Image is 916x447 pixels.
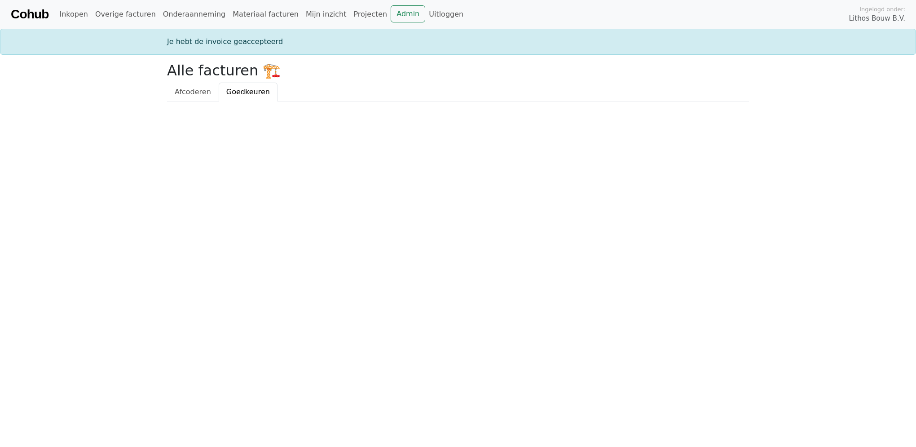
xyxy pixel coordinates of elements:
[11,4,48,25] a: Cohub
[167,62,749,79] h2: Alle facturen 🏗️
[425,5,467,23] a: Uitloggen
[56,5,91,23] a: Inkopen
[229,5,302,23] a: Materiaal facturen
[302,5,350,23] a: Mijn inzicht
[849,13,905,24] span: Lithos Bouw B.V.
[350,5,391,23] a: Projecten
[159,5,229,23] a: Onderaanneming
[92,5,159,23] a: Overige facturen
[391,5,425,22] a: Admin
[175,88,211,96] span: Afcoderen
[219,83,277,101] a: Goedkeuren
[162,36,754,47] div: Je hebt de invoice geaccepteerd
[167,83,219,101] a: Afcoderen
[226,88,270,96] span: Goedkeuren
[859,5,905,13] span: Ingelogd onder:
